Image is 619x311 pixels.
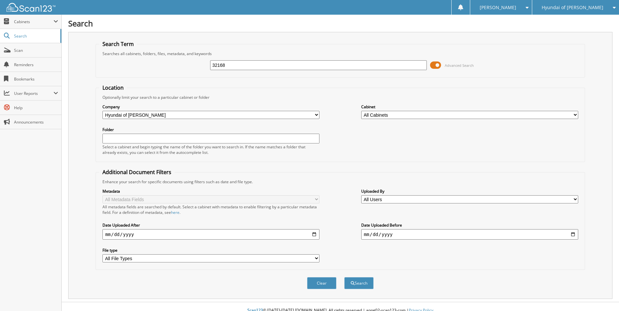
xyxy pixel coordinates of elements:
[14,48,58,53] span: Scan
[102,229,319,240] input: start
[99,84,127,91] legend: Location
[14,76,58,82] span: Bookmarks
[99,51,581,56] div: Searches all cabinets, folders, files, metadata, and keywords
[344,277,374,289] button: Search
[99,40,137,48] legend: Search Term
[542,6,603,9] span: Hyundai of [PERSON_NAME]
[445,63,474,68] span: Advanced Search
[361,222,578,228] label: Date Uploaded Before
[99,169,175,176] legend: Additional Document Filters
[102,247,319,253] label: File type
[307,277,336,289] button: Clear
[361,188,578,194] label: Uploaded By
[102,104,319,110] label: Company
[102,204,319,215] div: All metadata fields are searched by default. Select a cabinet with metadata to enable filtering b...
[14,91,54,96] span: User Reports
[361,229,578,240] input: end
[102,127,319,132] label: Folder
[68,18,612,29] h1: Search
[480,6,516,9] span: [PERSON_NAME]
[7,3,55,12] img: scan123-logo-white.svg
[14,33,57,39] span: Search
[102,188,319,194] label: Metadata
[99,95,581,100] div: Optionally limit your search to a particular cabinet or folder
[99,179,581,185] div: Enhance your search for specific documents using filters such as date and file type.
[14,62,58,67] span: Reminders
[102,222,319,228] label: Date Uploaded After
[102,144,319,155] div: Select a cabinet and begin typing the name of the folder you want to search in. If the name match...
[171,210,179,215] a: here
[14,105,58,111] span: Help
[14,19,54,24] span: Cabinets
[361,104,578,110] label: Cabinet
[14,119,58,125] span: Announcements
